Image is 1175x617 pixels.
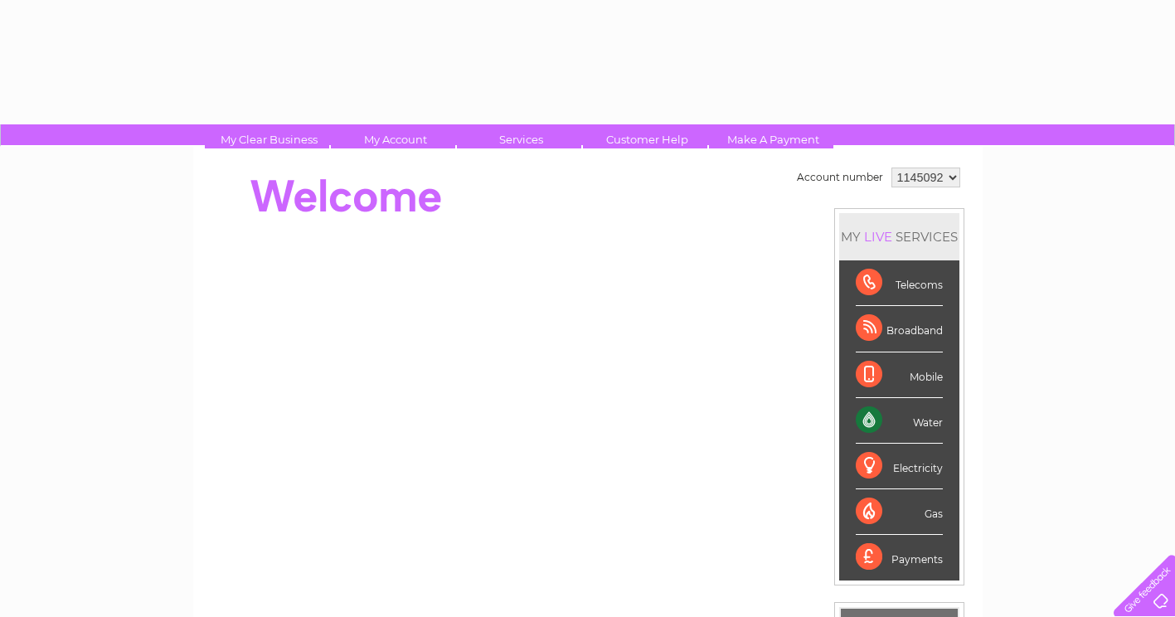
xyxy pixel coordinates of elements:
div: Telecoms [856,260,943,306]
div: Broadband [856,306,943,352]
div: MY SERVICES [839,213,959,260]
div: Electricity [856,444,943,489]
a: Make A Payment [709,124,838,148]
div: LIVE [861,229,896,245]
a: My Clear Business [205,124,333,148]
div: Gas [856,489,943,535]
a: Customer Help [583,124,711,148]
div: Payments [856,535,943,580]
td: Account number [793,163,887,192]
div: Water [856,398,943,444]
a: Services [457,124,585,148]
div: Mobile [856,352,943,398]
a: My Account [331,124,459,148]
